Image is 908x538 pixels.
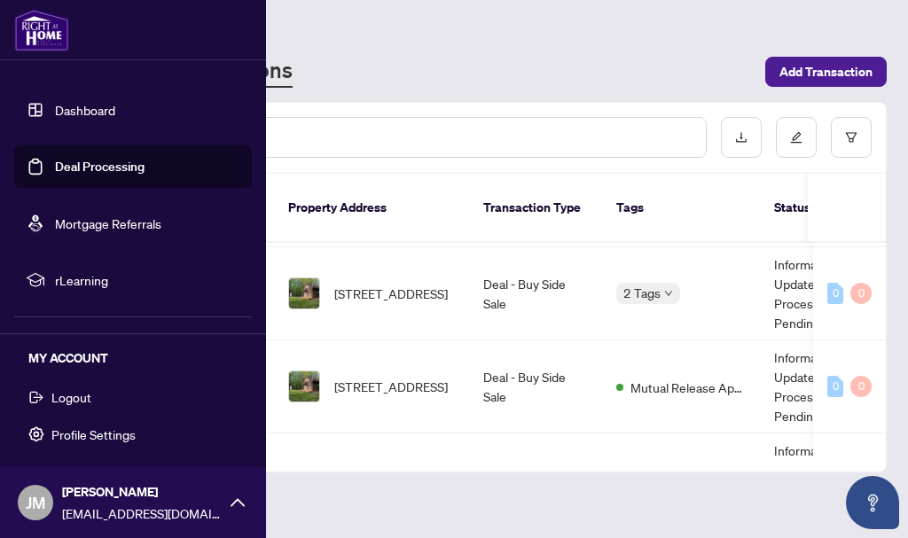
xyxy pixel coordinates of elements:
button: Logout [14,382,252,412]
span: [PERSON_NAME] [62,482,222,502]
h5: MY ACCOUNT [28,348,252,368]
span: JM [26,490,45,515]
span: [STREET_ADDRESS] [334,284,448,303]
th: Status [760,174,893,243]
img: logo [14,9,69,51]
span: Add Transaction [779,58,873,86]
td: Listing [469,433,602,526]
th: Tags [602,174,760,243]
span: filter [845,131,857,144]
a: Mortgage Referrals [55,215,161,231]
td: Deal - Buy Side Sale [469,340,602,433]
td: Information Updated - Processing Pending [760,247,893,340]
span: download [735,131,748,144]
button: Profile Settings [14,419,252,449]
span: rLearning [55,270,239,290]
button: Add Transaction [765,57,887,87]
th: Property Address [274,174,469,243]
span: Logout [51,383,91,411]
a: Dashboard [55,102,115,118]
div: 0 [850,283,872,304]
a: Deal Processing [55,159,145,175]
span: edit [790,131,802,144]
div: 0 [850,376,872,397]
img: thumbnail-img [289,371,319,402]
span: Profile Settings [51,420,136,448]
button: filter [831,117,872,158]
div: 0 [827,283,843,304]
span: [EMAIL_ADDRESS][DOMAIN_NAME] [62,503,222,523]
button: edit [776,117,817,158]
span: 2 Tags [623,283,661,303]
div: 0 [827,376,843,397]
th: Transaction Type [469,174,602,243]
td: Information Updated - Processing Pending [760,433,893,526]
td: Deal - Buy Side Sale [469,247,602,340]
td: Information Updated - Processing Pending [760,340,893,433]
button: download [721,117,762,158]
span: down [664,289,673,298]
img: thumbnail-img [289,278,319,308]
button: Open asap [846,476,899,529]
span: [STREET_ADDRESS] [334,377,448,396]
span: Mutual Release Approved [630,378,746,397]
